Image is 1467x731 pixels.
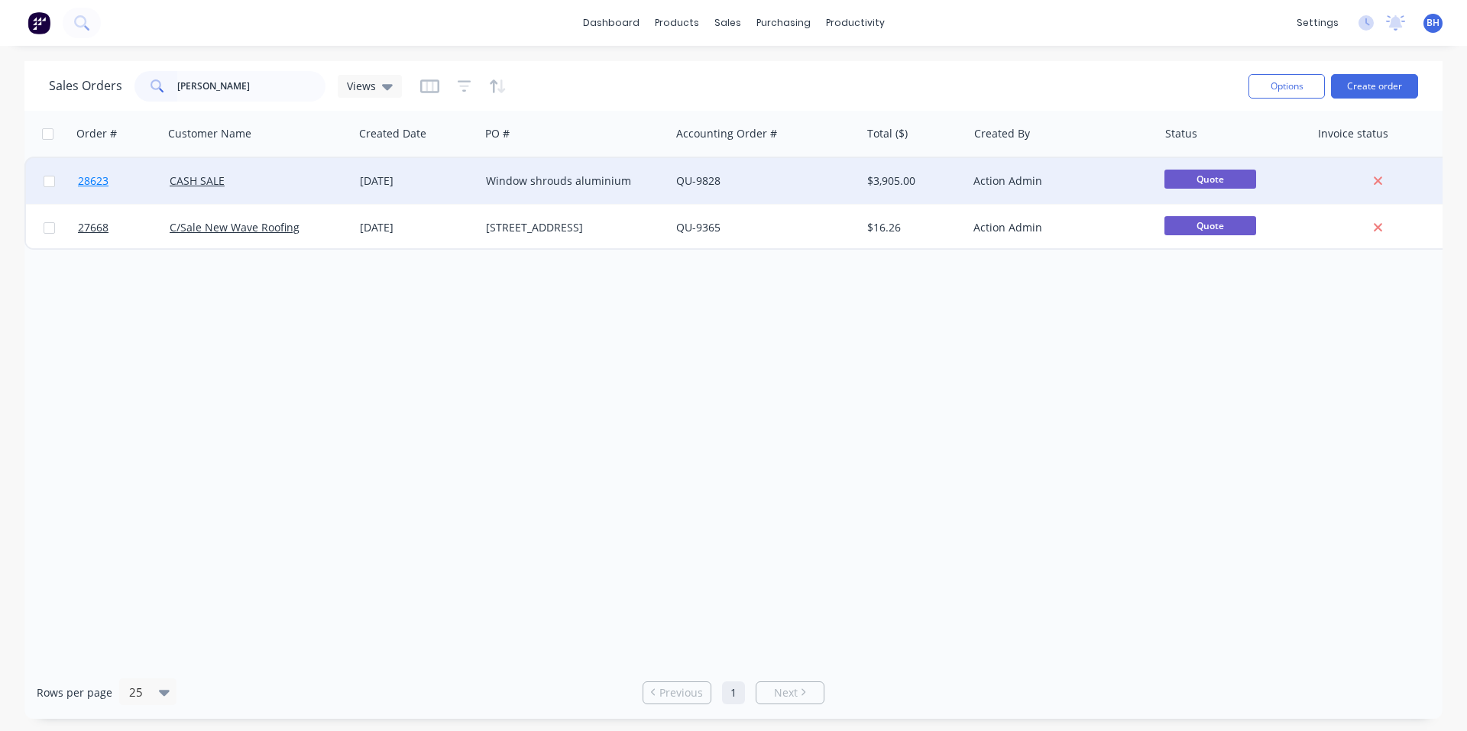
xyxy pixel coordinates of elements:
div: Created Date [359,126,426,141]
a: Previous page [643,685,711,700]
a: 27668 [78,205,170,251]
div: PO # [485,126,510,141]
a: dashboard [575,11,647,34]
a: 28623 [78,158,170,204]
span: 28623 [78,173,108,189]
div: Order # [76,126,117,141]
div: products [647,11,707,34]
div: [STREET_ADDRESS] [486,220,656,235]
a: Page 1 is your current page [722,681,745,704]
span: Quote [1164,170,1256,189]
div: Invoice status [1318,126,1388,141]
div: Window shrouds aluminium [486,173,656,189]
a: QU-9365 [676,220,721,235]
div: Accounting Order # [676,126,777,141]
img: Factory [28,11,50,34]
div: Customer Name [168,126,251,141]
button: Create order [1331,74,1418,99]
div: productivity [818,11,892,34]
a: QU-9828 [676,173,721,188]
div: Action Admin [973,220,1143,235]
div: [DATE] [360,220,474,235]
h1: Sales Orders [49,79,122,93]
span: BH [1427,16,1439,30]
span: Quote [1164,216,1256,235]
span: Views [347,78,376,94]
div: settings [1289,11,1346,34]
span: Rows per page [37,685,112,700]
ul: Pagination [636,681,831,704]
span: 27668 [78,220,108,235]
input: Search... [177,71,326,102]
div: purchasing [749,11,818,34]
button: Options [1248,74,1325,99]
a: CASH SALE [170,173,225,188]
div: Total ($) [867,126,908,141]
div: $16.26 [867,220,957,235]
span: Previous [659,685,703,700]
div: Created By [974,126,1030,141]
div: [DATE] [360,173,474,189]
div: $3,905.00 [867,173,957,189]
div: sales [707,11,749,34]
a: Next page [756,685,824,700]
div: Action Admin [973,173,1143,189]
a: C/Sale New Wave Roofing [170,220,300,235]
div: Status [1165,126,1197,141]
span: Next [774,685,798,700]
